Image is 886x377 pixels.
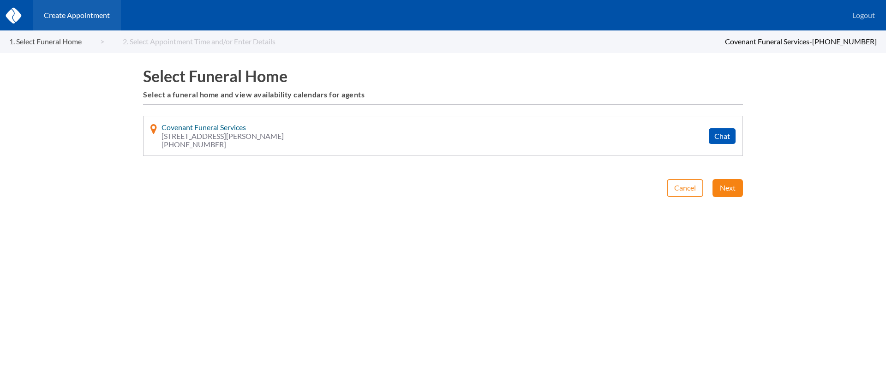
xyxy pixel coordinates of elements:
span: [STREET_ADDRESS][PERSON_NAME] [162,132,284,140]
a: 1. Select Funeral Home [9,37,104,46]
span: Covenant Funeral Services - [725,37,812,46]
button: Chat [709,128,736,144]
button: Next [712,179,743,197]
span: [PHONE_NUMBER] [162,140,284,149]
h6: Select a funeral home and view availability calendars for agents [143,90,743,99]
span: Covenant Funeral Services [162,123,246,132]
h1: Select Funeral Home [143,67,743,85]
span: [PHONE_NUMBER] [812,37,877,46]
button: Cancel [667,179,703,197]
